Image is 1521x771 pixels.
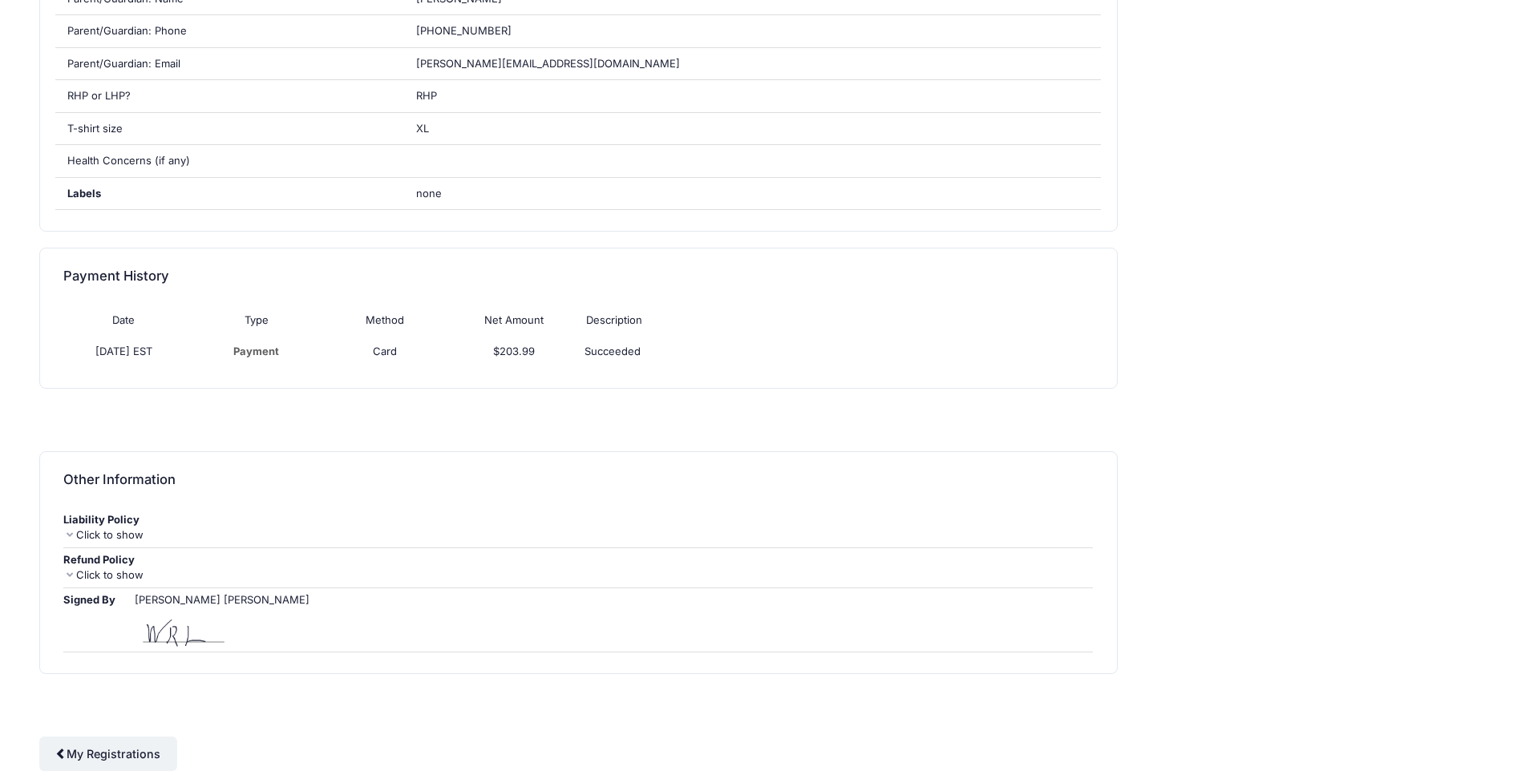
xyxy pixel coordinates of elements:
div: Click to show [63,527,1094,543]
th: Date [63,305,192,336]
td: Payment [192,336,321,367]
th: Description [578,305,965,336]
div: Signed By [63,592,131,608]
div: [PERSON_NAME] [PERSON_NAME] [135,592,309,608]
span: XL [416,122,429,135]
td: Card [321,336,450,367]
div: RHP or LHP? [55,80,404,112]
div: Parent/Guardian: Email [55,48,404,80]
div: T-shirt size [55,113,404,145]
span: [PHONE_NUMBER] [416,24,512,37]
div: Click to show [63,567,1094,583]
div: Labels [55,178,404,210]
h4: Other Information [63,457,176,503]
div: Refund Policy [63,552,1094,568]
td: [DATE] EST [63,336,192,367]
th: Net Amount [449,305,578,336]
div: Parent/Guardian: Phone [55,15,404,47]
td: $203.99 [449,336,578,367]
img: 8J3WoAAAAGSURBVAMAl60zfZ2KFPEAAAAASUVORK5CYII= [135,608,233,648]
h4: Payment History [63,253,169,299]
td: Succeeded [578,336,965,367]
a: My Registrations [39,737,177,771]
th: Method [321,305,450,336]
span: none [416,186,617,202]
span: [PERSON_NAME][EMAIL_ADDRESS][DOMAIN_NAME] [416,57,680,70]
div: Liability Policy [63,512,1094,528]
div: Health Concerns (if any) [55,145,404,177]
span: RHP [416,89,437,102]
th: Type [192,305,321,336]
